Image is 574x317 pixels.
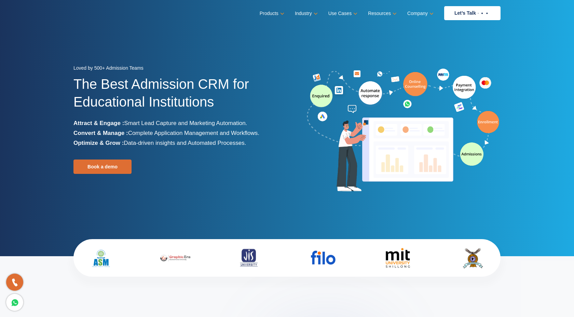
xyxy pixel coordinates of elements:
b: Optimize & Grow : [73,140,124,146]
span: Complete Application Management and Workflows. [128,130,259,136]
img: admission-software-home-page-header [306,67,501,194]
a: Let’s Talk [444,6,501,20]
h1: The Best Admission CRM for Educational Institutions [73,75,282,118]
b: Attract & Engage : [73,120,124,126]
span: Data-driven insights and Automated Processes. [124,140,246,146]
a: Company [407,9,432,18]
a: Industry [295,9,316,18]
a: Use Cases [328,9,356,18]
a: Resources [368,9,395,18]
b: Convert & Manage : [73,130,128,136]
span: Smart Lead Capture and Marketing Automation. [124,120,247,126]
div: Loved by 500+ Admission Teams [73,63,282,75]
a: Products [260,9,283,18]
a: Book a demo [73,160,132,174]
